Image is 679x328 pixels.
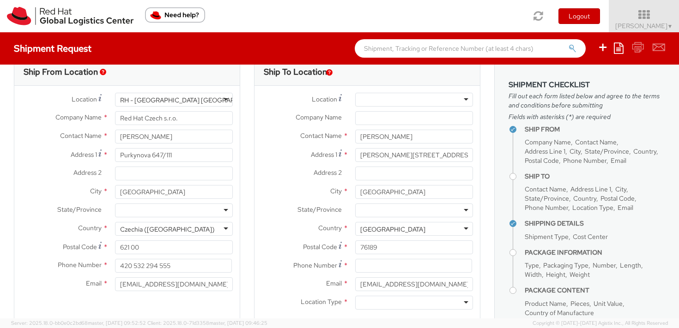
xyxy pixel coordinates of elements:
span: Email [611,156,626,165]
span: State/Province [585,147,629,155]
span: Address Line 1 [525,147,565,155]
span: Type [525,261,539,269]
span: Number [593,261,616,269]
span: Postal Code [525,156,559,165]
span: Address 2 [314,168,342,177]
input: Shipment, Tracking or Reference Number (at least 4 chars) [355,39,586,58]
h4: Shipment Request [14,43,91,54]
span: Postal Code [600,194,635,203]
span: Country [78,224,102,232]
span: Address 1 [311,150,337,159]
span: Address Line 1 [570,185,611,193]
span: State/Province [297,205,342,214]
h4: Ship From [525,126,665,133]
span: Location [72,95,97,103]
h4: Package Information [525,249,665,256]
span: Address 2 [73,168,102,177]
span: Pieces [570,299,589,308]
span: City [330,187,342,195]
div: Czechia ([GEOGRAPHIC_DATA]) [120,225,215,234]
div: RH - [GEOGRAPHIC_DATA] [GEOGRAPHIC_DATA] - B [120,95,276,105]
h4: Shipping Details [525,220,665,227]
span: Weight [570,270,590,279]
span: Height [546,270,565,279]
span: Postal Code [303,243,337,251]
span: Location Type [301,298,342,306]
span: Phone Number [563,156,606,165]
span: Length [620,261,641,269]
span: Country [318,224,342,232]
h4: Package Content [525,287,665,294]
span: Company Name [296,113,342,121]
span: Postal Code [63,243,97,251]
span: Unit Value [594,299,623,308]
span: Email [86,279,102,287]
h3: Shipment Checklist [509,81,665,89]
span: Email [618,203,633,212]
span: Contact Name [60,131,102,140]
span: Phone Number [525,203,568,212]
span: State/Province [57,205,102,214]
span: Phone Number [58,261,102,269]
span: Country [573,194,596,203]
span: Company Name [525,138,571,146]
button: Need help? [145,7,205,23]
span: Contact Name [575,138,617,146]
span: Company Name [55,113,102,121]
span: Product Name [525,299,566,308]
span: Contact Name [300,131,342,140]
span: Cost Center [573,233,608,241]
span: master, [DATE] 09:46:25 [209,320,267,326]
span: City [570,147,581,155]
span: Location Type [572,203,613,212]
span: Contact Name [525,185,566,193]
div: [GEOGRAPHIC_DATA] [360,225,425,234]
span: City [615,185,626,193]
span: Width [525,270,542,279]
span: Fields with asterisks (*) are required [509,112,665,121]
h3: Ship From Location [24,67,98,77]
img: rh-logistics-00dfa346123c4ec078e1.svg [7,7,133,25]
span: Address 1 [71,150,97,159]
span: Location [312,95,337,103]
span: Shipment Type [525,233,569,241]
h3: Ship To Location [264,67,327,77]
span: Phone Number [293,261,337,269]
span: Country of Manufacture [525,309,594,317]
span: Fill out each form listed below and agree to the terms and conditions before submitting [509,91,665,110]
button: Logout [558,8,600,24]
span: Server: 2025.18.0-bb0e0c2bd68 [11,320,146,326]
h4: Ship To [525,173,665,180]
span: Copyright © [DATE]-[DATE] Agistix Inc., All Rights Reserved [533,320,668,327]
span: Email [326,279,342,287]
span: State/Province [525,194,569,203]
span: master, [DATE] 09:52:52 [88,320,146,326]
span: Client: 2025.18.0-71d3358 [147,320,267,326]
span: Packaging Type [543,261,588,269]
span: ▼ [667,23,673,30]
span: City [90,187,102,195]
span: Country [633,147,656,155]
span: [PERSON_NAME] [615,22,673,30]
